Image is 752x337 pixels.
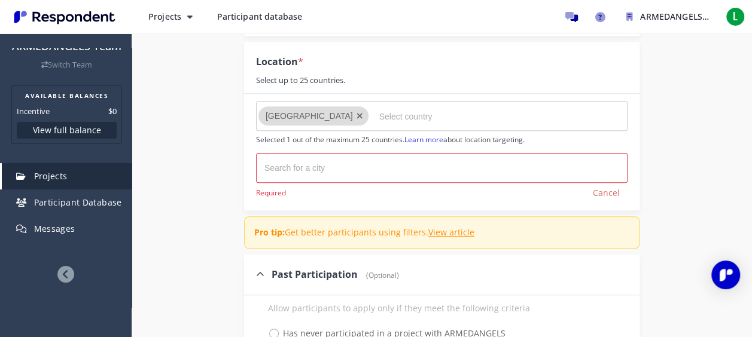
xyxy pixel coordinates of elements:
dt: Incentive [17,105,50,117]
button: Cancel [585,183,628,203]
a: Switch Team [41,60,92,70]
button: ARMEDANGELS Team [617,6,718,27]
img: Respondent [10,7,120,27]
span: (Optional) [360,270,399,280]
span: Past Participation [272,268,358,281]
div: Location [256,55,345,69]
dd: $0 [108,105,117,117]
button: Projects [139,6,202,27]
div: Select up to 25 countries. [256,75,345,86]
span: L [726,7,745,26]
span: Projects [34,170,68,182]
a: View article [428,226,474,238]
span: Projects [148,11,181,22]
span: ARMEDANGELS Team [640,11,727,22]
a: Learn more [404,134,443,145]
a: Message participants [559,5,583,29]
strong: Pro tip: [254,226,285,238]
span: Messages [34,223,75,234]
span: [GEOGRAPHIC_DATA] [266,111,353,121]
div: Required [256,189,286,197]
section: Balance summary [11,85,122,144]
button: Remove United States of America [357,109,363,122]
div: Selected 1 out of the maximum 25 countries. about location targeting. [256,134,628,145]
button: View full balance [17,122,117,139]
input: Search for a city [264,158,384,177]
a: Participant database [207,6,312,27]
button: L [723,6,747,27]
input: Select country [379,106,559,127]
p: Get better participants using filters. [254,226,474,238]
span: Participant Database [34,197,122,208]
div: Open Intercom Messenger [711,261,740,289]
h2: AVAILABLE BALANCES [17,91,117,100]
div: Allow participants to apply only if they meet the following criteria [256,302,628,320]
a: Help and support [588,5,612,29]
h4: ARMEDANGELS Team [8,41,126,53]
span: Participant database [217,11,302,22]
